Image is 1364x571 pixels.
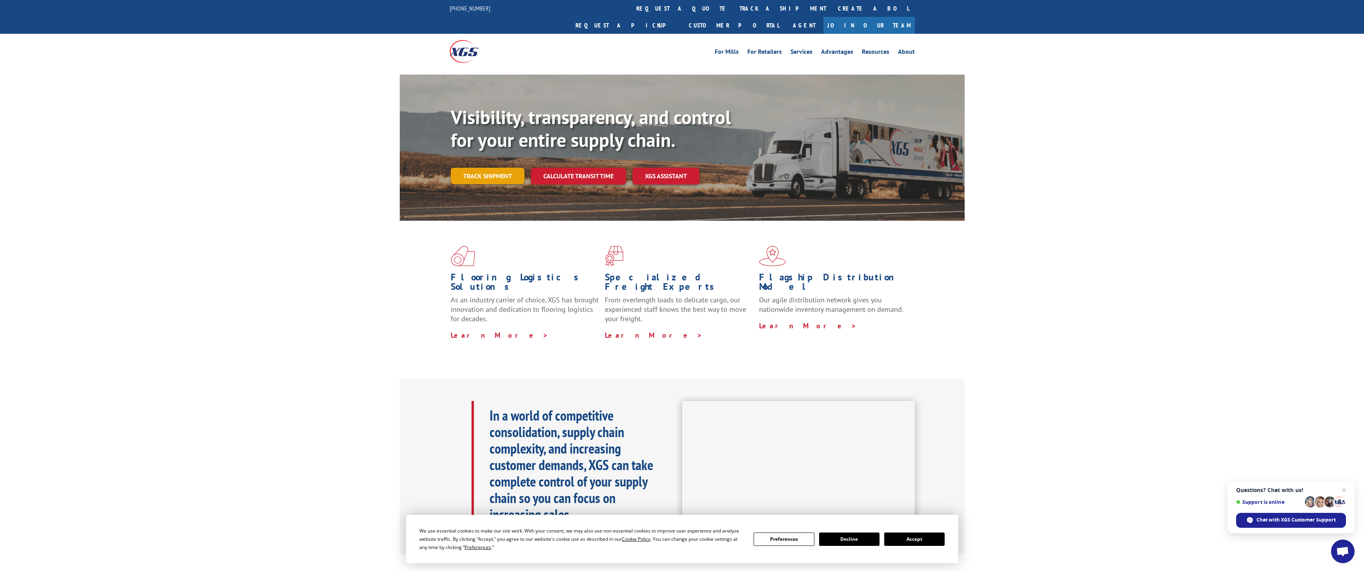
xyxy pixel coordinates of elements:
div: Chat with XGS Customer Support [1236,513,1346,528]
b: Visibility, transparency, and control for your entire supply chain. [451,105,731,152]
span: Cookie Policy [622,536,650,542]
a: [PHONE_NUMBER] [450,4,490,12]
button: Accept [884,533,945,546]
a: Track shipment [451,168,524,184]
a: Join Our Team [823,17,915,34]
a: Learn More > [759,321,857,330]
img: xgs-icon-total-supply-chain-intelligence-red [451,246,475,266]
b: In a world of competitive consolidation, supply chain complexity, and increasing customer demands... [490,406,653,523]
a: For Mills [715,49,739,57]
p: From overlength loads to delicate cargo, our experienced staff knows the best way to move your fr... [605,295,753,330]
a: Resources [862,49,889,57]
span: Our agile distribution network gives you nationwide inventory management on demand. [759,295,903,314]
div: Open chat [1331,540,1355,563]
span: Chat with XGS Customer Support [1257,516,1336,523]
img: xgs-icon-flagship-distribution-model-red [759,246,786,266]
a: For Retailers [747,49,782,57]
div: We use essential cookies to make our site work. With your consent, we may also use non-essential ... [419,527,744,551]
a: Customer Portal [683,17,785,34]
a: Advantages [821,49,853,57]
h1: Flooring Logistics Solutions [451,273,599,295]
h1: Flagship Distribution Model [759,273,907,295]
div: Cookie Consent Prompt [406,515,958,563]
span: Preferences [464,544,491,551]
a: Learn More > [605,331,703,340]
a: About [898,49,915,57]
span: As an industry carrier of choice, XGS has brought innovation and dedication to flooring logistics... [451,295,599,323]
button: Decline [819,533,880,546]
img: xgs-icon-focused-on-flooring-red [605,246,623,266]
button: Preferences [754,533,814,546]
iframe: XGS Logistics Solutions [682,401,915,532]
span: Close chat [1339,485,1349,495]
a: Learn More > [451,331,548,340]
a: XGS ASSISTANT [632,168,699,185]
h1: Specialized Freight Experts [605,273,753,295]
a: Services [790,49,812,57]
a: Calculate transit time [531,168,626,185]
span: Support is online [1236,499,1302,505]
a: Agent [785,17,823,34]
span: Questions? Chat with us! [1236,487,1346,493]
a: Request a pickup [570,17,683,34]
